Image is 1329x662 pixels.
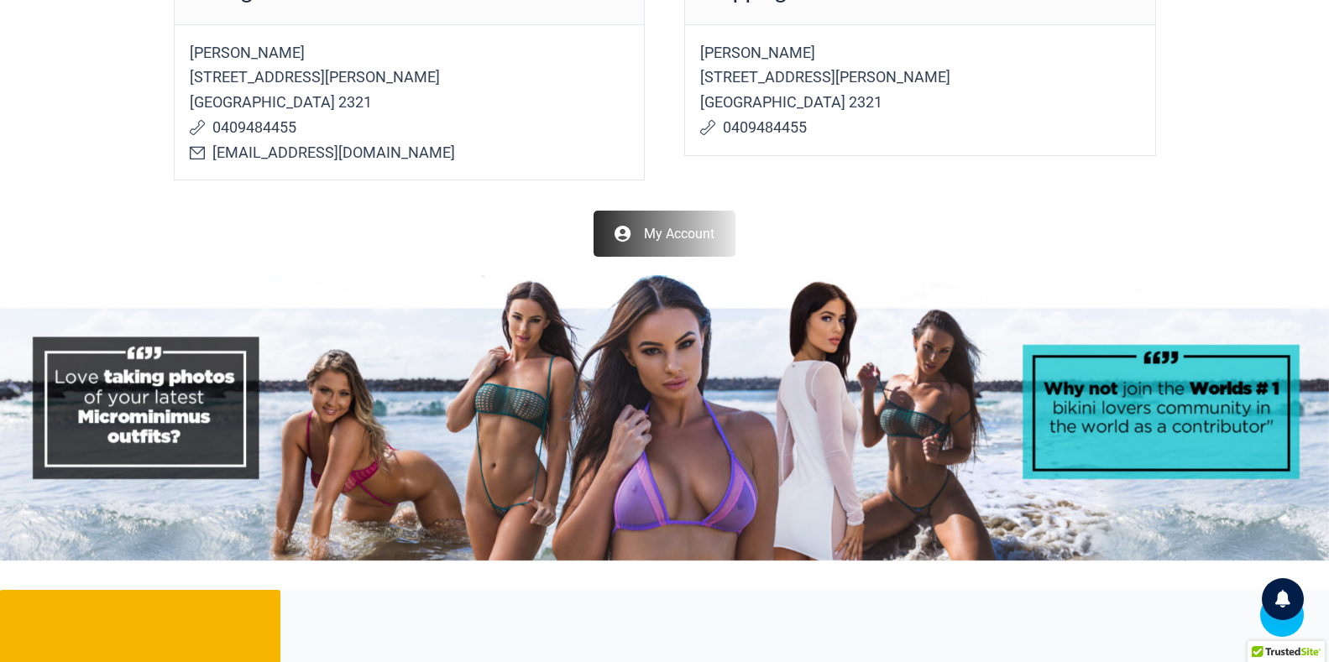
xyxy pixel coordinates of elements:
p: 0409484455 [700,115,1140,140]
address: [PERSON_NAME] [STREET_ADDRESS][PERSON_NAME] [GEOGRAPHIC_DATA] 2321 [684,24,1156,156]
address: [PERSON_NAME] [STREET_ADDRESS][PERSON_NAME] [GEOGRAPHIC_DATA] 2321 [174,24,646,181]
p: 0409484455 [190,115,630,140]
p: [EMAIL_ADDRESS][DOMAIN_NAME] [190,140,630,165]
a: My Account [594,211,735,257]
